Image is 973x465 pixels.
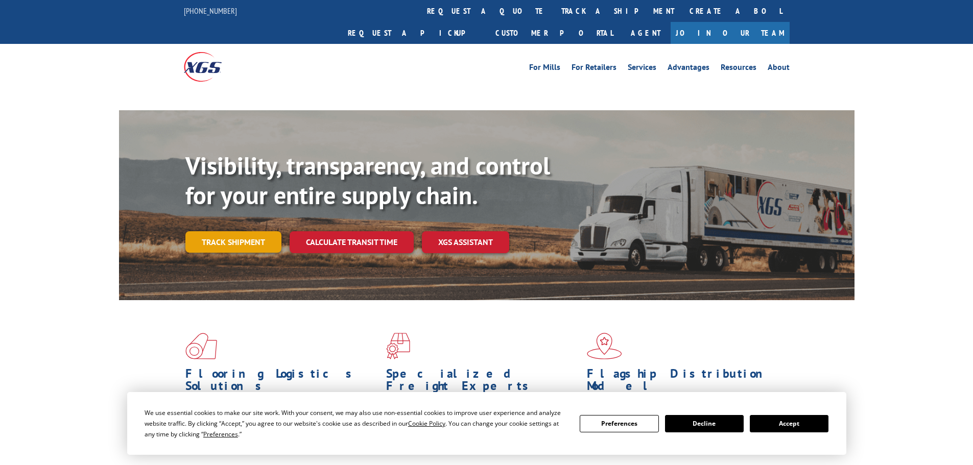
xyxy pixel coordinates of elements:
[671,22,790,44] a: Join Our Team
[750,415,828,432] button: Accept
[185,368,378,397] h1: Flooring Logistics Solutions
[340,22,488,44] a: Request a pickup
[203,430,238,438] span: Preferences
[621,22,671,44] a: Agent
[488,22,621,44] a: Customer Portal
[668,63,709,75] a: Advantages
[184,6,237,16] a: [PHONE_NUMBER]
[580,415,658,432] button: Preferences
[572,63,616,75] a: For Retailers
[665,415,744,432] button: Decline
[408,419,445,428] span: Cookie Policy
[529,63,560,75] a: For Mills
[768,63,790,75] a: About
[587,368,780,397] h1: Flagship Distribution Model
[721,63,756,75] a: Resources
[185,333,217,359] img: xgs-icon-total-supply-chain-intelligence-red
[386,333,410,359] img: xgs-icon-focused-on-flooring-red
[145,407,567,439] div: We use essential cookies to make our site work. With your consent, we may also use non-essential ...
[628,63,656,75] a: Services
[185,231,281,253] a: Track shipment
[185,150,550,211] b: Visibility, transparency, and control for your entire supply chain.
[290,231,414,253] a: Calculate transit time
[422,231,509,253] a: XGS ASSISTANT
[127,392,846,455] div: Cookie Consent Prompt
[386,368,579,397] h1: Specialized Freight Experts
[587,333,622,359] img: xgs-icon-flagship-distribution-model-red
